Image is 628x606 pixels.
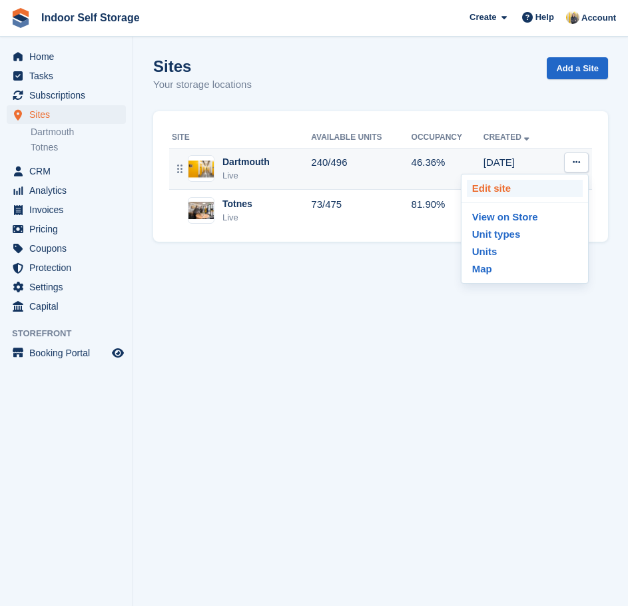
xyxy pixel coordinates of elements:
span: Analytics [29,181,109,200]
a: Created [483,133,532,142]
a: Unit types [467,226,583,243]
div: Live [222,211,252,224]
span: Sites [29,105,109,124]
td: 81.90% [412,190,483,231]
a: menu [7,297,126,316]
a: Edit site [467,180,583,197]
span: Subscriptions [29,86,109,105]
td: 73/475 [311,190,411,231]
h1: Sites [153,57,252,75]
span: Account [581,11,616,25]
img: Image of Totnes site [188,202,214,219]
a: menu [7,47,126,66]
th: Occupancy [412,127,483,149]
span: Home [29,47,109,66]
img: Jo Moon [566,11,579,24]
td: 240/496 [311,148,411,190]
span: Settings [29,278,109,296]
img: Image of Dartmouth site [188,156,214,181]
a: menu [7,239,126,258]
a: Map [467,260,583,278]
a: menu [7,278,126,296]
a: menu [7,344,126,362]
a: menu [7,181,126,200]
span: Coupons [29,239,109,258]
a: Indoor Self Storage [36,7,145,29]
a: menu [7,200,126,219]
a: menu [7,105,126,124]
span: Storefront [12,327,133,340]
a: menu [7,86,126,105]
th: Available Units [311,127,411,149]
img: stora-icon-8386f47178a22dfd0bd8f6a31ec36ba5ce8667c1dd55bd0f319d3a0aa187defe.svg [11,8,31,28]
td: [DATE] [483,148,552,190]
div: Live [222,169,270,182]
a: Totnes [31,141,126,154]
span: Pricing [29,220,109,238]
a: Add a Site [547,57,608,79]
td: 46.36% [412,148,483,190]
span: Protection [29,258,109,277]
a: View on Store [467,208,583,226]
a: Units [467,243,583,260]
span: Tasks [29,67,109,85]
a: menu [7,67,126,85]
span: Help [535,11,554,24]
a: menu [7,220,126,238]
span: Capital [29,297,109,316]
a: menu [7,162,126,180]
p: Your storage locations [153,77,252,93]
a: Dartmouth [31,126,126,139]
th: Site [169,127,311,149]
span: CRM [29,162,109,180]
span: Booking Portal [29,344,109,362]
a: Preview store [110,345,126,361]
a: menu [7,258,126,277]
span: Create [470,11,496,24]
div: Totnes [222,197,252,211]
div: Dartmouth [222,155,270,169]
span: Invoices [29,200,109,219]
